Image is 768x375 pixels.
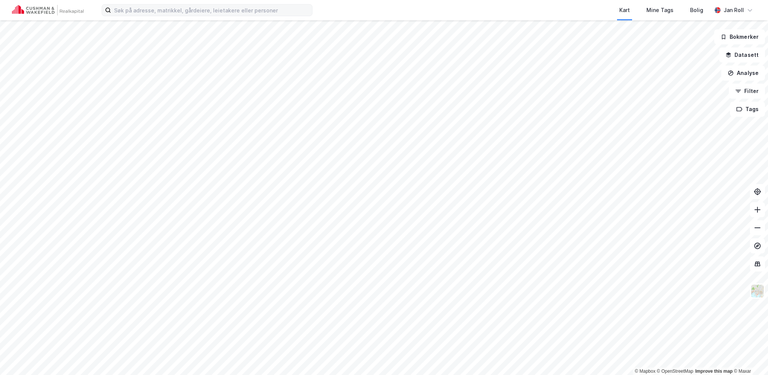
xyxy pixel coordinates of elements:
[724,6,744,15] div: Jan Roll
[635,369,655,374] a: Mapbox
[619,6,630,15] div: Kart
[730,339,768,375] iframe: Chat Widget
[12,5,84,15] img: cushman-wakefield-realkapital-logo.202ea83816669bd177139c58696a8fa1.svg
[721,66,765,81] button: Analyse
[646,6,674,15] div: Mine Tags
[719,47,765,62] button: Datasett
[657,369,693,374] a: OpenStreetMap
[730,339,768,375] div: Kontrollprogram for chat
[690,6,703,15] div: Bolig
[750,284,765,298] img: Z
[111,5,312,16] input: Søk på adresse, matrikkel, gårdeiere, leietakere eller personer
[695,369,733,374] a: Improve this map
[729,84,765,99] button: Filter
[714,29,765,44] button: Bokmerker
[730,102,765,117] button: Tags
